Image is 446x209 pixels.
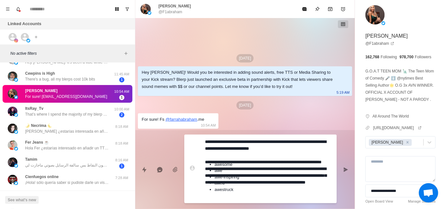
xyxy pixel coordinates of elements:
p: For sure! [EMAIL_ADDRESS][DOMAIN_NAME] [25,94,107,100]
p: Linked Accounts [8,21,41,27]
img: picture [8,89,17,99]
p: 8:18 AM [114,124,130,129]
button: Add media [169,163,182,176]
a: [URL][DOMAIN_NAME] [373,125,422,131]
a: @farrahabraham [166,117,197,122]
p: 8:16 AM [114,157,130,163]
p: All Around The World [373,113,409,119]
a: Open chat [419,183,438,203]
img: picture [141,4,151,14]
img: picture [382,21,385,25]
p: 10:54 AM [114,89,130,94]
p: [PERSON_NAME] [159,3,191,9]
button: Send message [339,163,352,176]
button: Show unread conversations [122,4,132,14]
button: Mark as read [298,3,311,15]
img: picture [14,95,18,99]
img: picture [8,140,17,150]
button: Add account [32,33,40,41]
li: awe-inspiring [215,174,239,180]
p: [PERSON_NAME] [365,32,408,40]
button: Menu [3,4,13,14]
p: Cewpins is High [25,71,55,76]
button: Board View [112,4,122,14]
img: picture [14,61,18,65]
p: [DATE] [237,54,254,62]
li: awed [215,180,239,186]
p: 🌛 Necrima 🌜 [25,123,52,128]
img: picture [14,164,18,168]
p: ¡Hola! sólo quería saber si pudiste darle un vistazo a la extensión y si no, si tal vez en este m... [25,180,109,185]
p: No active filters [10,51,122,56]
button: Add reminder [337,3,350,15]
img: picture [26,39,30,43]
button: Quick replies [138,163,151,176]
p: That’s where I spend the majority of my blerp points beets and channel credits! [25,111,109,117]
p: Fer Jeans ☕ [25,139,49,145]
p: Tamim [25,157,37,162]
img: picture [14,113,18,117]
p: Following [381,54,397,60]
img: picture [8,175,17,185]
p: Cienfuegos online [25,174,59,180]
img: picture [14,39,18,43]
span: 1 [119,164,124,169]
p: @F1abraham [159,9,182,15]
p: 10:54 AM [201,122,216,129]
p: Followers [415,54,431,60]
p: G.O.A.T TEEN MOM 🗽 The Teen Mom of Comedy 🎤 ⬇️ @nytimes Best Selling Author🌟 O.G 3x AVN WINNER. O... [365,68,436,103]
button: Pin [311,3,324,15]
p: Hola Fer ¿estarías interesado en añadir un TTS con la voz de personajes famosos (generada por IA)... [25,145,109,151]
p: There's a bug, all my blerps cost 10k bits [25,76,95,82]
img: picture [8,71,17,81]
img: picture [148,11,151,15]
li: awestruck [215,186,239,193]
p: ItsRay_Tv [25,106,44,111]
img: picture [8,124,17,133]
p: 162,768 [365,54,379,60]
p: 5:19 AM [337,89,350,96]
li: awe [215,167,239,174]
img: picture [365,5,385,24]
button: Notifications [13,4,23,14]
p: [DATE] [237,101,254,109]
div: Remove Jayson [404,139,411,146]
span: 2 [119,112,124,118]
p: 11:45 AM [114,71,130,77]
div: For sure! Fs .me [142,116,204,123]
div: [PERSON_NAME] [370,139,404,146]
p: 8:18 AM [114,141,130,146]
li: awesome [215,161,239,168]
button: Add filters [122,50,130,57]
p: [PERSON_NAME] [25,88,58,94]
button: See what's new [5,196,39,204]
a: Manage Statuses [408,199,436,204]
span: 1 [119,77,124,82]
p: انا عندي مشكلة بنقاط تويتش ودي اسوي شي عشان يستخدمون النقاط بس سالفة الرسايل بصوتي ماجازت لي [25,162,109,168]
p: 10:00 AM [114,107,130,112]
img: picture [14,78,18,82]
button: Archive [324,3,337,15]
img: picture [8,157,17,167]
img: picture [14,181,18,185]
img: picture [14,147,18,151]
div: Hey [PERSON_NAME]! Would you be interested in adding sound alerts, free TTS or Media Sharing to y... [142,69,338,90]
img: picture [14,130,18,134]
a: @F1abraham [365,41,394,46]
p: 978,700 [400,54,413,60]
span: 1 [119,95,124,100]
button: Reply with AI [153,163,166,176]
a: Open Board View [365,199,393,204]
p: [PERSON_NAME] ¿estarías interesada en añadir un TTS con la voz de personajes famosos (generada po... [25,128,109,134]
p: 7:28 AM [114,175,130,181]
img: picture [8,107,17,116]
